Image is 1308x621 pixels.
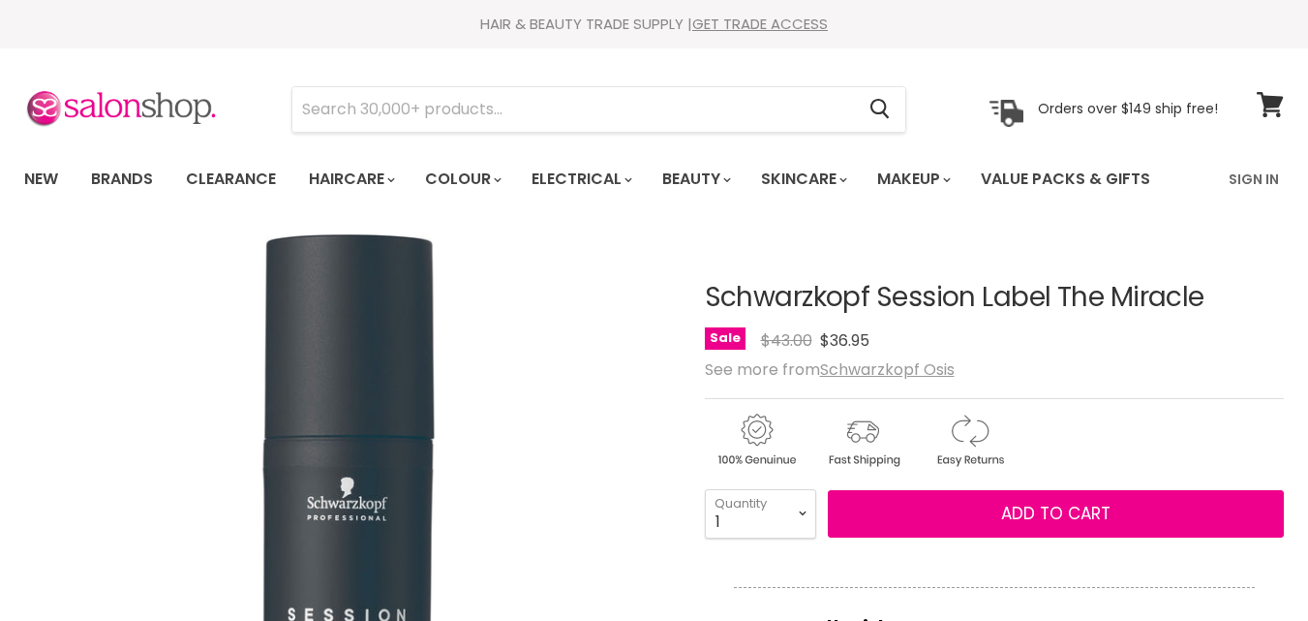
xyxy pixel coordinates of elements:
span: Add to cart [1001,502,1110,525]
a: Colour [411,159,513,200]
a: New [10,159,73,200]
form: Product [291,86,906,133]
iframe: Gorgias live chat messenger [1211,530,1289,602]
a: Sign In [1217,159,1291,200]
img: returns.gif [918,411,1020,470]
a: GET TRADE ACCESS [692,14,828,34]
span: Sale [705,327,745,350]
a: Schwarzkopf Osis [820,358,955,381]
a: Brands [76,159,167,200]
a: Makeup [863,159,962,200]
a: Clearance [171,159,290,200]
a: Haircare [294,159,407,200]
span: $43.00 [761,329,812,352]
select: Quantity [705,489,816,538]
a: Electrical [517,159,644,200]
input: Search [292,87,854,132]
img: genuine.gif [705,411,807,470]
a: Skincare [746,159,859,200]
ul: Main menu [10,151,1191,207]
h1: Schwarzkopf Session Label The Miracle [705,283,1284,313]
p: Orders over $149 ship free! [1038,100,1218,117]
a: Value Packs & Gifts [966,159,1165,200]
span: See more from [705,358,955,381]
img: shipping.gif [811,411,914,470]
a: Beauty [648,159,743,200]
button: Add to cart [828,490,1284,539]
span: $36.95 [820,329,869,352]
button: Search [854,87,905,132]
